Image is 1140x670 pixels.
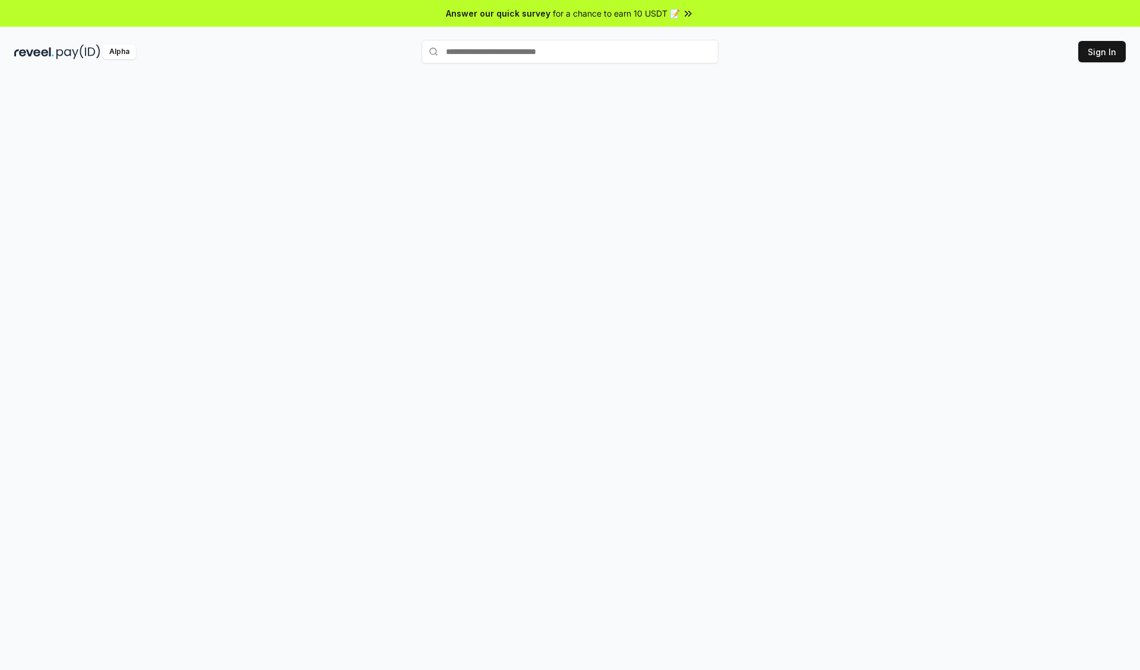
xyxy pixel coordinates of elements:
div: Alpha [103,45,136,59]
span: for a chance to earn 10 USDT 📝 [553,7,680,20]
img: pay_id [56,45,100,59]
img: reveel_dark [14,45,54,59]
span: Answer our quick survey [446,7,550,20]
button: Sign In [1078,41,1126,62]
